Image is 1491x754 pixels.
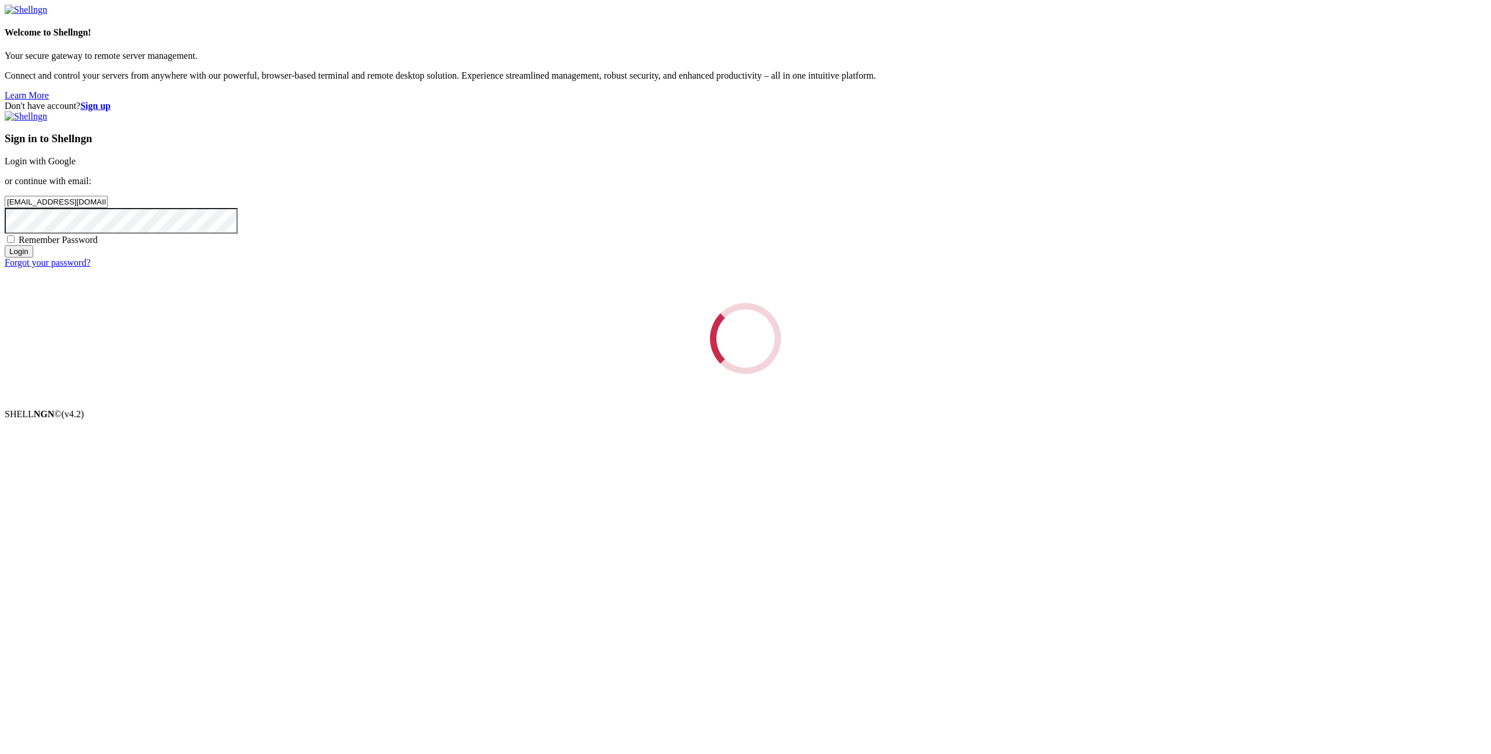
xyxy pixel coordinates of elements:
div: Loading... [706,300,784,377]
p: Your secure gateway to remote server management. [5,51,1486,61]
input: Remember Password [7,235,15,243]
a: Login with Google [5,156,76,166]
p: Connect and control your servers from anywhere with our powerful, browser-based terminal and remo... [5,71,1486,81]
span: Remember Password [19,235,98,245]
span: SHELL © [5,409,84,419]
b: NGN [34,409,55,419]
p: or continue with email: [5,176,1486,186]
a: Learn More [5,90,49,100]
h3: Sign in to Shellngn [5,132,1486,145]
img: Shellngn [5,5,47,15]
span: 4.2.0 [62,409,84,419]
input: Email address [5,196,108,208]
div: Don't have account? [5,101,1486,111]
input: Login [5,245,33,258]
h4: Welcome to Shellngn! [5,27,1486,38]
a: Forgot your password? [5,258,90,267]
a: Sign up [80,101,111,111]
img: Shellngn [5,111,47,122]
